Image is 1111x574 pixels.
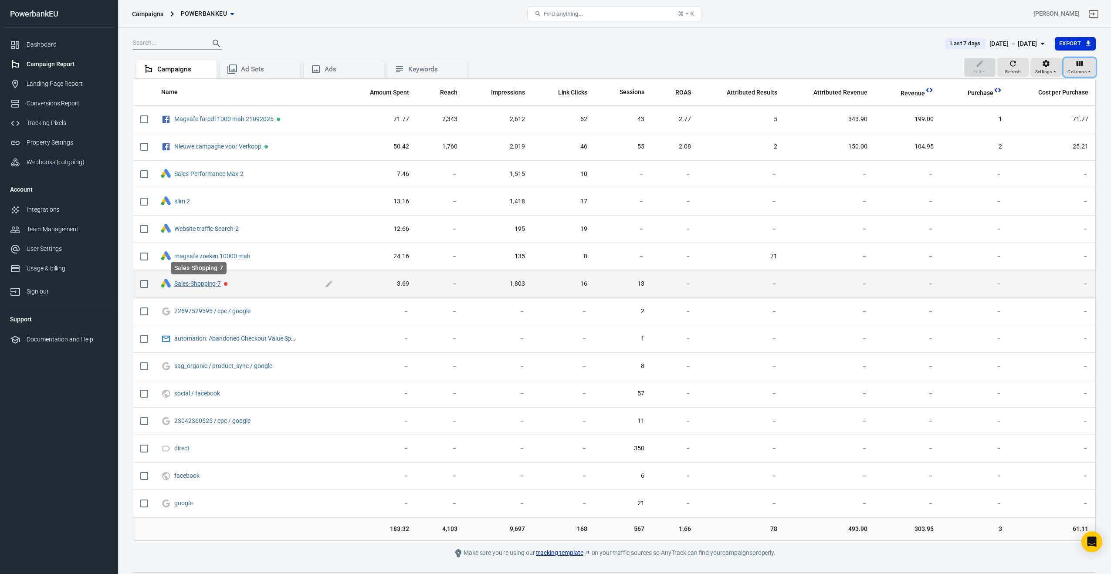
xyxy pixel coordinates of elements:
span: The number of people who saw your ads at least once. Reach is different from impressions, which m... [440,87,457,98]
span: － [658,280,691,288]
span: 350 [601,444,644,453]
span: － [1016,389,1088,398]
span: 1 [948,115,1002,124]
div: ⌘ + K [678,10,694,17]
span: 3.69 [349,280,409,288]
div: User Settings [27,244,108,253]
li: Support [3,309,115,330]
span: － [658,307,691,316]
span: － [948,362,1002,371]
span: － [705,362,777,371]
button: Refresh [997,58,1029,77]
span: － [948,225,1002,233]
div: Ads [325,65,377,74]
span: The total revenue attributed according to your ad network (Facebook, Google, etc.) [813,87,867,98]
a: Sales-Performance Max-2 [174,170,244,177]
span: － [791,197,867,206]
span: － [539,362,587,371]
span: － [658,334,691,343]
span: The total conversions attributed according to your ad network (Facebook, Google, etc.) [715,87,777,98]
span: － [471,444,525,453]
span: 22697529595 / cpc / google [174,308,252,314]
span: － [423,362,458,371]
span: Purchase [968,89,994,98]
span: － [349,444,409,453]
span: ROAS [675,88,691,97]
span: － [881,252,934,261]
svg: Facebook Ads [161,142,171,152]
span: － [423,499,458,508]
div: Google Ads [161,251,171,261]
span: 8 [539,252,587,261]
span: The average cost for each "Purchase" event [1038,87,1088,98]
span: － [1016,362,1088,371]
span: － [539,307,587,316]
div: Webhooks (outgoing) [27,158,108,167]
span: － [948,444,1002,453]
span: － [658,170,691,179]
span: Reach [440,88,457,97]
span: Link Clicks [558,88,588,97]
span: － [791,307,867,316]
span: － [791,417,867,425]
span: 55 [601,142,644,151]
div: Open Intercom Messenger [1081,531,1102,552]
a: google [174,500,193,506]
span: The estimated total amount of money you've spent on your campaign, ad set or ad during its schedule. [370,87,409,98]
span: social / facebook [174,390,221,396]
svg: Google [161,306,171,317]
span: － [705,499,777,508]
span: The number of clicks on links within the ad that led to advertiser-specified destinations [547,87,588,98]
button: Find anything...⌘ + K [527,7,701,21]
span: 1,515 [471,170,525,179]
span: The number of clicks on links within the ad that led to advertiser-specified destinations [558,87,588,98]
span: 1,760 [423,142,458,151]
span: － [948,307,1002,316]
svg: This column is calculated from AnyTrack real-time data [993,86,1002,95]
span: Name [161,88,178,97]
span: － [881,417,934,425]
svg: Google [161,361,171,371]
span: 50.42 [349,142,409,151]
div: Google Ads [161,279,171,289]
span: － [539,389,587,398]
div: Google Ads [161,224,171,234]
span: － [658,417,691,425]
span: － [423,225,458,233]
a: Usage & billing [3,259,115,278]
span: 343.90 [791,115,867,124]
span: － [705,444,777,453]
span: facebook [174,473,201,479]
span: － [881,472,934,480]
div: Ad Sets [241,65,293,74]
a: Sign out [1083,3,1104,24]
span: 19 [539,225,587,233]
input: Search... [133,38,203,49]
span: － [791,252,867,261]
div: Landing Page Report [27,79,108,88]
span: Revenue [901,89,925,98]
a: Team Management [3,219,115,239]
div: Sales-Shopping-7 [171,262,227,274]
span: PowerbankEU [181,8,227,19]
span: － [705,472,777,480]
svg: Email [161,334,171,344]
span: － [1016,444,1088,453]
span: 2.08 [658,142,691,151]
span: Settings [1035,68,1052,76]
span: － [948,170,1002,179]
span: 150.00 [791,142,867,151]
span: 2 [601,307,644,316]
span: － [658,197,691,206]
span: － [791,499,867,508]
span: Amount Spent [370,88,409,97]
span: － [1016,197,1088,206]
span: － [791,389,867,398]
a: sag_organic / product_sync / google [174,362,272,369]
span: － [539,334,587,343]
span: － [423,307,458,316]
span: 71.77 [1016,115,1088,124]
div: Account id: euM9DEON [1033,9,1080,18]
span: － [658,225,691,233]
span: － [471,499,525,508]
